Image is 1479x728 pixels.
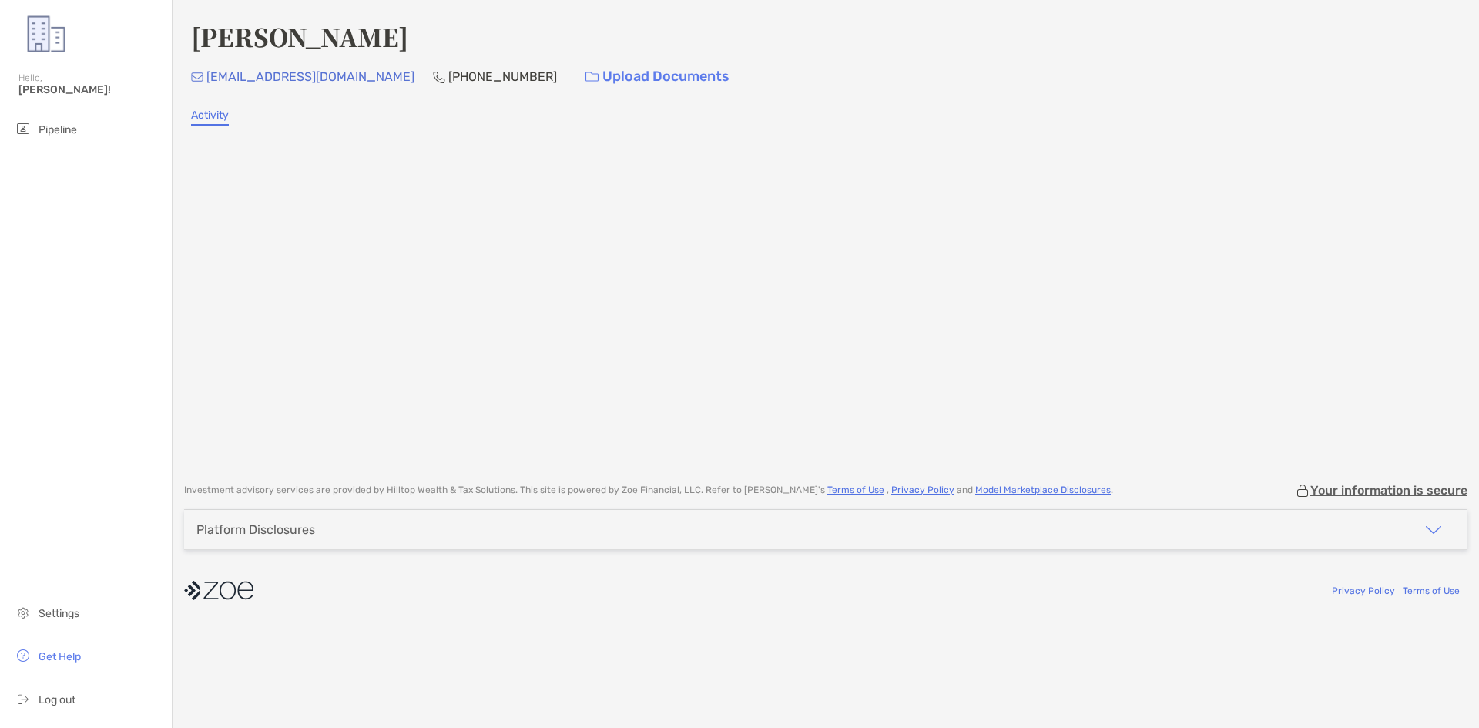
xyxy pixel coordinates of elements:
img: button icon [585,72,599,82]
img: get-help icon [14,646,32,665]
a: Activity [191,109,229,126]
a: Terms of Use [1403,585,1460,596]
p: Your information is secure [1310,483,1467,498]
a: Terms of Use [827,485,884,495]
a: Model Marketplace Disclosures [975,485,1111,495]
a: Privacy Policy [891,485,954,495]
img: logout icon [14,689,32,708]
div: Platform Disclosures [196,522,315,537]
img: Zoe Logo [18,6,74,62]
span: Get Help [39,650,81,663]
span: Settings [39,607,79,620]
img: icon arrow [1424,521,1443,539]
img: Email Icon [191,72,203,82]
a: Privacy Policy [1332,585,1395,596]
img: settings icon [14,603,32,622]
span: [PERSON_NAME]! [18,83,163,96]
p: Investment advisory services are provided by Hilltop Wealth & Tax Solutions . This site is powere... [184,485,1113,496]
img: pipeline icon [14,119,32,138]
p: [PHONE_NUMBER] [448,67,557,86]
p: [EMAIL_ADDRESS][DOMAIN_NAME] [206,67,414,86]
a: Upload Documents [575,60,739,93]
span: Pipeline [39,123,77,136]
h4: [PERSON_NAME] [191,18,408,54]
span: Log out [39,693,75,706]
img: Phone Icon [433,71,445,83]
img: company logo [184,573,253,608]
